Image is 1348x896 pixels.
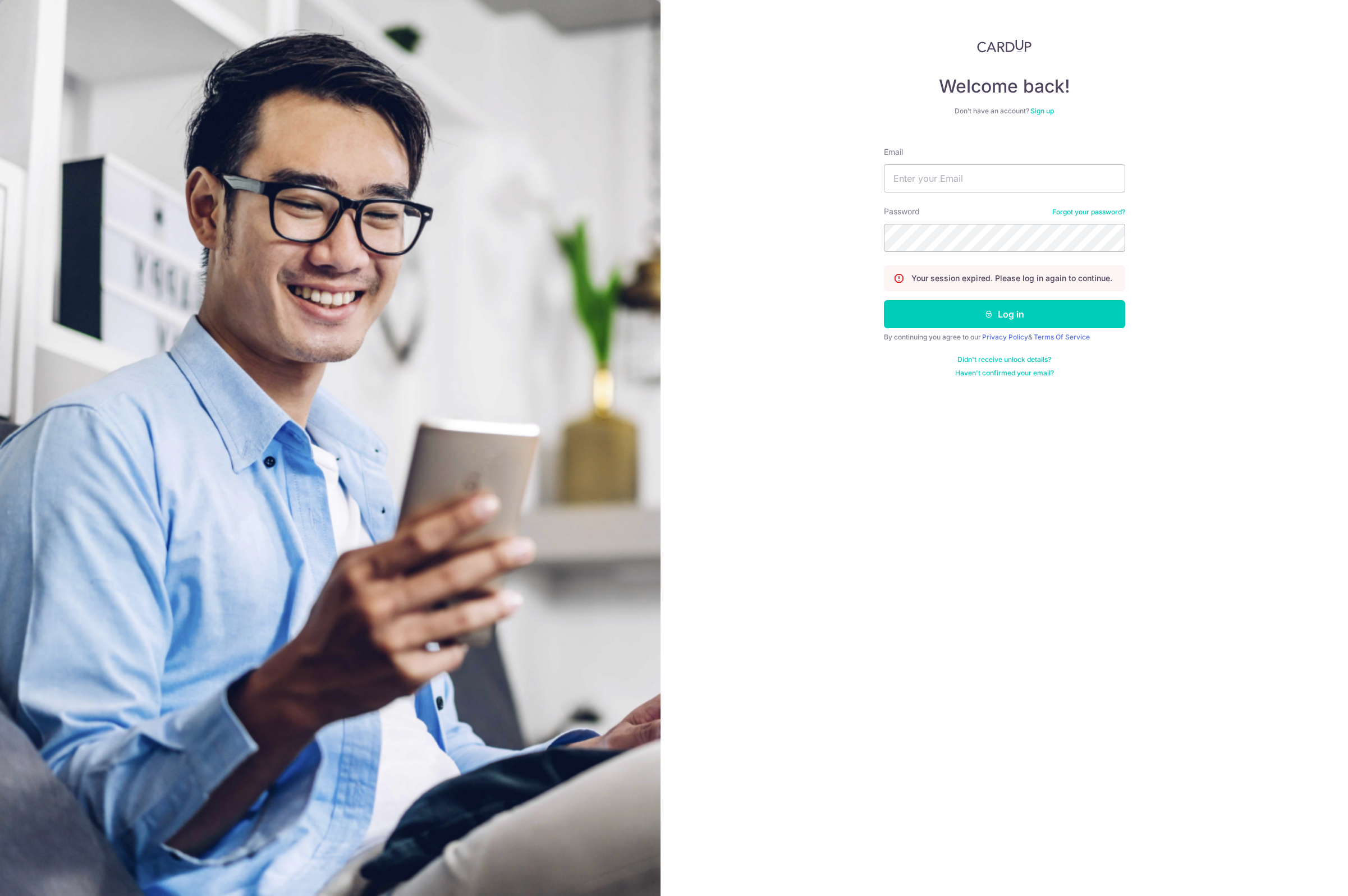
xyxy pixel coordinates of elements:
[884,146,903,158] label: Email
[884,164,1125,192] input: Enter your Email
[884,300,1125,328] button: Log in
[957,355,1051,364] a: Didn't receive unlock details?
[884,333,1125,342] div: By continuing you agree to our &
[911,273,1112,284] p: Your session expired. Please log in again to continue.
[884,206,920,217] label: Password
[955,369,1054,378] a: Haven't confirmed your email?
[884,75,1125,98] h4: Welcome back!
[1034,333,1090,341] a: Terms Of Service
[982,333,1028,341] a: Privacy Policy
[977,39,1032,53] img: CardUp Logo
[1052,208,1125,217] a: Forgot your password?
[1030,107,1054,115] a: Sign up
[884,107,1125,116] div: Don’t have an account?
